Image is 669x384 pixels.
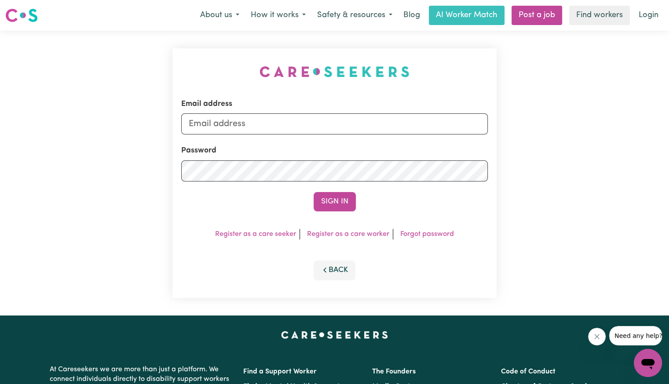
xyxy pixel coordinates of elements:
button: Safety & resources [311,6,398,25]
img: Careseekers logo [5,7,38,23]
label: Email address [181,98,232,110]
a: Post a job [512,6,562,25]
a: Blog [398,6,425,25]
input: Email address [181,113,488,134]
label: Password [181,145,216,156]
a: Register as a care seeker [215,231,296,238]
a: Careseekers logo [5,5,38,25]
a: The Founders [372,368,416,375]
a: Careseekers home page [281,331,388,338]
iframe: Button to launch messaging window [634,349,662,377]
a: Login [633,6,664,25]
a: Register as a care worker [307,231,389,238]
a: Find a Support Worker [243,368,317,375]
a: AI Worker Match [429,6,504,25]
a: Forgot password [400,231,454,238]
iframe: Message from company [609,326,662,345]
button: Sign In [314,192,356,211]
a: Find workers [569,6,630,25]
iframe: Close message [588,328,606,345]
button: Back [314,261,356,280]
a: Code of Conduct [501,368,556,375]
button: About us [194,6,245,25]
span: Need any help? [5,6,53,13]
button: How it works [245,6,311,25]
